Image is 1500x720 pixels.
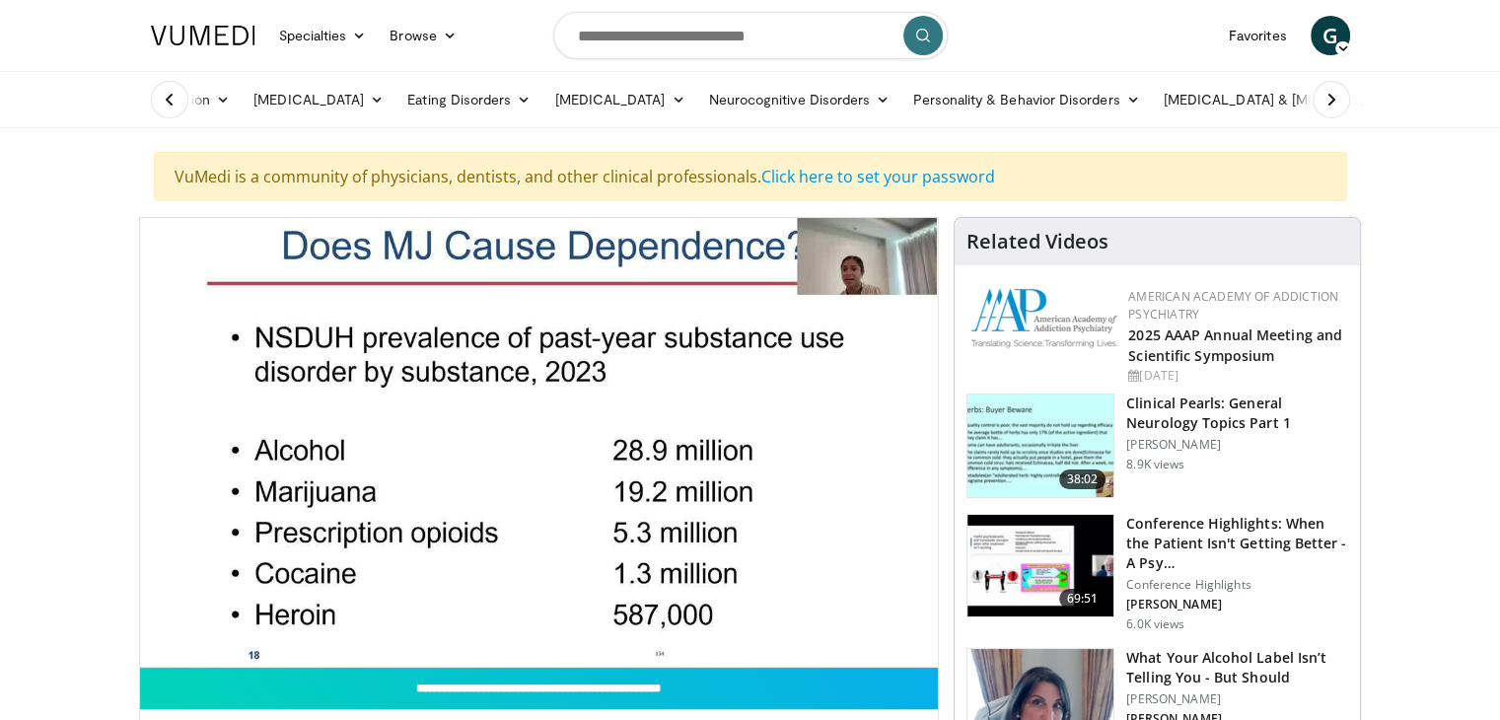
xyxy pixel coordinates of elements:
[1126,437,1348,453] p: [PERSON_NAME]
[1152,80,1434,119] a: [MEDICAL_DATA] & [MEDICAL_DATA]
[967,515,1113,617] img: 4362ec9e-0993-4580-bfd4-8e18d57e1d49.150x105_q85_crop-smart_upscale.jpg
[140,218,939,668] video-js: Video Player
[966,230,1108,253] h4: Related Videos
[242,80,395,119] a: [MEDICAL_DATA]
[1059,469,1107,489] span: 38:02
[542,80,696,119] a: [MEDICAL_DATA]
[1128,367,1344,385] div: [DATE]
[151,26,255,45] img: VuMedi Logo
[966,514,1348,632] a: 69:51 Conference Highlights: When the Patient Isn't Getting Better - A Psy… Conference Highlights...
[1126,691,1348,707] p: [PERSON_NAME]
[1126,597,1348,612] p: [PERSON_NAME]
[901,80,1151,119] a: Personality & Behavior Disorders
[1059,589,1107,609] span: 69:51
[395,80,542,119] a: Eating Disorders
[1126,616,1184,632] p: 6.0K views
[154,152,1347,201] div: VuMedi is a community of physicians, dentists, and other clinical professionals.
[970,288,1118,348] img: f7c290de-70ae-47e0-9ae1-04035161c232.png.150x105_q85_autocrop_double_scale_upscale_version-0.2.png
[1126,394,1348,433] h3: Clinical Pearls: General Neurology Topics Part 1
[761,166,995,187] a: Click here to set your password
[1217,16,1299,55] a: Favorites
[1126,514,1348,573] h3: Conference Highlights: When the Patient Isn't Getting Better - A Psy…
[966,394,1348,498] a: 38:02 Clinical Pearls: General Neurology Topics Part 1 [PERSON_NAME] 8.9K views
[378,16,468,55] a: Browse
[1128,288,1338,323] a: American Academy of Addiction Psychiatry
[1128,325,1342,365] a: 2025 AAAP Annual Meeting and Scientific Symposium
[1126,577,1348,593] p: Conference Highlights
[1126,457,1184,472] p: 8.9K views
[1311,16,1350,55] a: G
[553,12,948,59] input: Search topics, interventions
[967,395,1113,497] img: 91ec4e47-6cc3-4d45-a77d-be3eb23d61cb.150x105_q85_crop-smart_upscale.jpg
[267,16,379,55] a: Specialties
[1126,648,1348,687] h3: What Your Alcohol Label Isn’t Telling You - But Should
[697,80,902,119] a: Neurocognitive Disorders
